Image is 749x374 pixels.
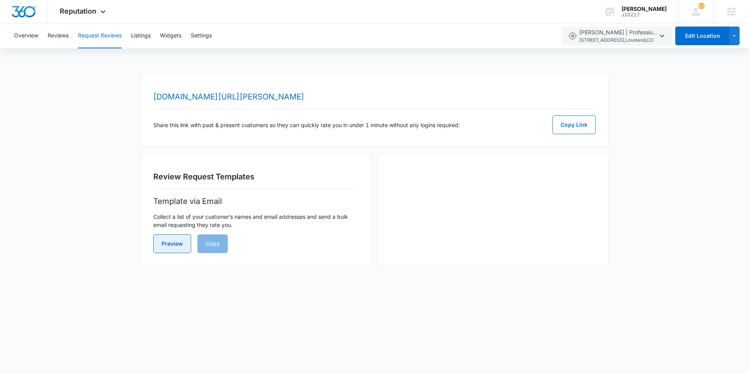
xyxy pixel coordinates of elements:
button: Edit Location [675,27,729,45]
p: Template via Email [153,195,359,207]
span: 12 [698,3,705,9]
button: Widgets [160,23,181,48]
button: [PERSON_NAME] | Professional Voiceover Artist[STREET_ADDRESS],Loveland,CO [562,27,673,45]
button: Request Reviews [78,23,122,48]
p: Collect a list of your customer’s names and email addresses and send a bulk email requesting they... [153,213,359,229]
button: Reviews [48,23,69,48]
button: Listings [131,23,151,48]
button: Preview [153,234,191,253]
button: Settings [191,23,212,48]
span: Reputation [60,7,96,15]
span: [STREET_ADDRESS] , Loveland , CO [579,37,657,44]
div: account name [621,6,667,12]
button: Overview [14,23,38,48]
button: Copy Link [552,115,596,134]
div: notifications count [698,3,705,9]
a: [DOMAIN_NAME][URL][PERSON_NAME] [153,92,304,101]
span: [PERSON_NAME] | Professional Voiceover Artist [579,28,657,44]
div: account id [621,12,667,18]
div: Share this link with past & present customers so they can quickly rate you in under 1 minute with... [153,115,596,134]
h2: Review Request Templates [153,171,359,183]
